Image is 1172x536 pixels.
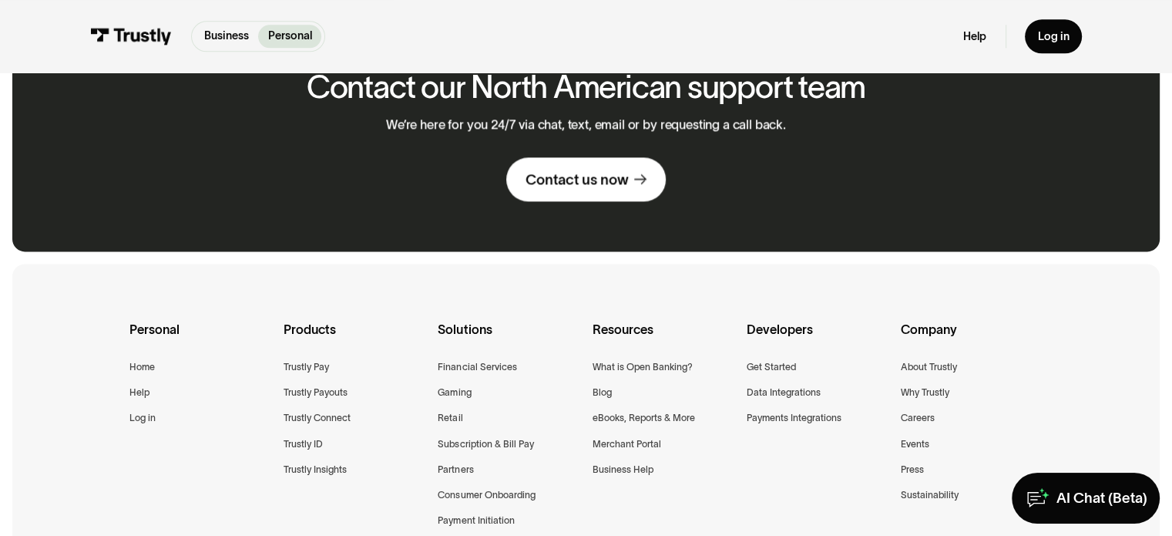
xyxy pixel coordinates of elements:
[1037,29,1069,44] div: Log in
[284,410,351,426] a: Trustly Connect
[438,461,473,477] a: Partners
[901,384,949,400] a: Why Trustly
[593,359,693,375] a: What is Open Banking?
[901,319,1043,359] div: Company
[284,461,347,477] a: Trustly Insights
[284,384,348,400] a: Trustly Payouts
[195,25,259,48] a: Business
[129,319,271,359] div: Personal
[204,28,249,44] p: Business
[1012,473,1159,523] a: AI Chat (Beta)
[438,319,579,359] div: Solutions
[438,359,516,375] a: Financial Services
[438,436,533,452] a: Subscription & Bill Pay
[901,436,929,452] a: Events
[506,157,665,201] a: Contact us now
[593,461,653,477] a: Business Help
[284,436,323,452] a: Trustly ID
[268,28,312,44] p: Personal
[90,28,172,45] img: Trustly Logo
[593,436,661,452] a: Merchant Portal
[901,359,957,375] a: About Trustly
[747,319,888,359] div: Developers
[258,25,321,48] a: Personal
[1025,19,1082,52] a: Log in
[901,410,935,426] a: Careers
[386,117,786,133] p: We’re here for you 24/7 via chat, text, email or by requesting a call back.
[593,410,695,426] a: eBooks, Reports & More
[593,319,734,359] div: Resources
[129,384,149,400] a: Help
[901,461,924,477] a: Press
[438,487,535,503] a: Consumer Onboarding
[963,29,986,44] a: Help
[307,70,865,105] h2: Contact our North American support team
[747,359,796,375] a: Get Started
[438,410,462,426] a: Retail
[1056,489,1147,507] div: AI Chat (Beta)
[284,319,425,359] div: Products
[747,410,841,426] a: Payments Integrations
[129,410,156,426] a: Log in
[129,359,155,375] a: Home
[438,384,471,400] a: Gaming
[284,359,329,375] a: Trustly Pay
[901,487,959,503] a: Sustainability
[747,384,821,400] a: Data Integrations
[526,170,628,189] div: Contact us now
[438,512,514,528] a: Payment Initiation
[593,384,612,400] a: Blog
